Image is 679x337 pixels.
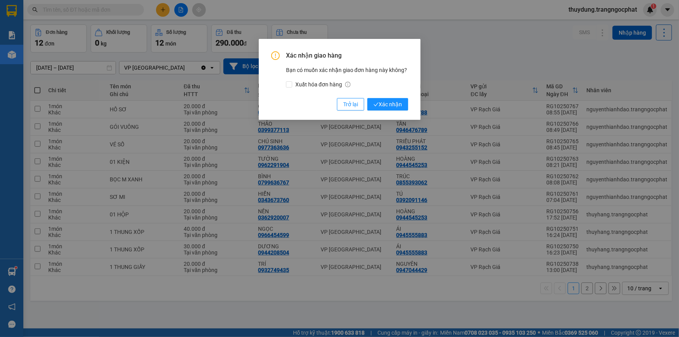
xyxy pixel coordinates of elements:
span: info-circle [345,82,350,87]
span: check [374,102,379,107]
button: checkXác nhận [367,98,408,111]
span: exclamation-circle [271,51,280,60]
div: Bạn có muốn xác nhận giao đơn hàng này không? [286,66,408,89]
span: Xuất hóa đơn hàng [292,80,354,89]
span: Xác nhận giao hàng [286,51,408,60]
span: Trở lại [343,100,358,109]
span: Xác nhận [374,100,402,109]
button: Trở lại [337,98,364,111]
